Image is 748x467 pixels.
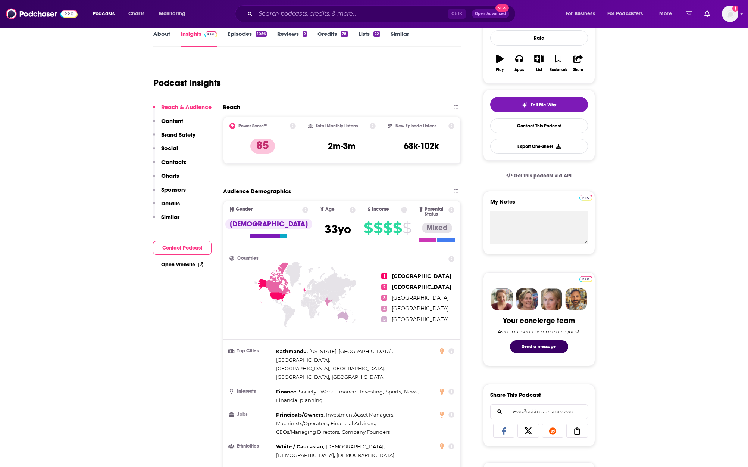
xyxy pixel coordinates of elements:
[498,328,580,334] div: Ask a question or make a request.
[391,30,409,47] a: Similar
[386,387,402,396] span: ,
[250,139,275,154] p: 85
[299,389,333,395] span: Society - Work
[276,348,307,354] span: Kathmandu
[276,429,339,435] span: CEOs/Managing Directors
[276,411,325,419] span: ,
[393,222,402,234] span: $
[568,50,588,77] button: Share
[566,424,588,438] a: Copy Link
[161,131,195,138] p: Brand Safety
[560,8,604,20] button: open menu
[654,8,681,20] button: open menu
[276,364,385,373] span: ,
[229,349,273,353] h3: Top Cities
[722,6,738,22] span: Logged in as clareliening
[326,442,385,451] span: ,
[683,7,695,20] a: Show notifications dropdown
[516,288,538,310] img: Barbara Profile
[403,222,411,234] span: $
[386,389,401,395] span: Sports
[276,428,340,436] span: ,
[276,374,329,380] span: [GEOGRAPHIC_DATA]
[153,145,178,158] button: Social
[383,222,392,234] span: $
[326,443,384,449] span: [DEMOGRAPHIC_DATA]
[256,8,448,20] input: Search podcasts, credits, & more...
[317,30,348,47] a: Credits78
[229,412,273,417] h3: Jobs
[490,118,588,133] a: Contact This Podcast
[256,31,266,37] div: 1056
[299,387,334,396] span: ,
[490,97,588,112] button: tell me why sparkleTell Me Why
[404,389,417,395] span: News
[529,50,548,77] button: List
[364,222,373,234] span: $
[153,200,180,214] button: Details
[342,429,390,435] span: Company Founders
[549,50,568,77] button: Bookmark
[491,288,513,310] img: Sydney Profile
[225,219,312,229] div: [DEMOGRAPHIC_DATA]
[228,30,266,47] a: Episodes1056
[336,387,384,396] span: ,
[392,294,449,301] span: [GEOGRAPHIC_DATA]
[161,200,180,207] p: Details
[331,420,375,426] span: Financial Advisors
[325,222,351,236] span: 33 yo
[153,241,212,255] button: Contact Podcast
[237,256,259,261] span: Countries
[303,31,307,37] div: 2
[223,103,240,111] h2: Reach
[326,412,393,418] span: Investment/Asset Managers
[475,12,506,16] span: Open Advanced
[153,30,170,47] a: About
[503,316,575,325] div: Your concierge team
[276,356,330,364] span: ,
[153,131,195,145] button: Brand Safety
[422,223,452,233] div: Mixed
[276,397,323,403] span: Financial planning
[490,50,510,77] button: Play
[395,123,436,129] h2: New Episode Listens
[381,316,387,322] span: 5
[238,123,267,129] h2: Power Score™
[229,444,273,449] h3: Ethnicities
[732,6,738,12] svg: Add a profile image
[276,357,329,363] span: [GEOGRAPHIC_DATA]
[510,340,568,353] button: Send a message
[161,172,179,179] p: Charts
[542,424,564,438] a: Share on Reddit
[531,102,556,108] span: Tell Me Why
[490,139,588,154] button: Export One-Sheet
[573,68,583,72] div: Share
[276,452,334,458] span: [DEMOGRAPHIC_DATA]
[161,103,212,111] p: Reach & Audience
[276,387,297,396] span: ,
[161,145,178,152] p: Social
[331,419,376,428] span: ,
[6,7,78,21] img: Podchaser - Follow, Share and Rate Podcasts
[607,9,643,19] span: For Podcasters
[153,158,186,172] button: Contacts
[223,188,291,195] h2: Audience Demographics
[541,288,562,310] img: Jules Profile
[579,194,592,201] a: Pro website
[381,306,387,312] span: 4
[316,123,358,129] h2: Total Monthly Listens
[404,140,439,152] h3: 68k-102k
[276,451,335,460] span: ,
[276,419,329,428] span: ,
[373,222,382,234] span: $
[359,30,380,47] a: Lists22
[490,404,588,419] div: Search followers
[93,9,115,19] span: Podcasts
[603,8,654,20] button: open menu
[381,295,387,301] span: 3
[123,8,149,20] a: Charts
[276,347,308,356] span: ,
[522,102,528,108] img: tell me why sparkle
[495,4,509,12] span: New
